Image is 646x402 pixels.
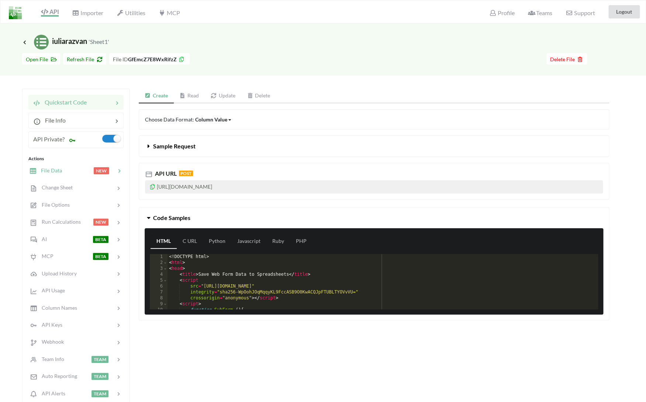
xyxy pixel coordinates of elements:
[37,167,62,173] span: File Data
[153,170,177,177] span: API URL
[177,234,203,249] a: C URL
[41,8,59,15] span: API
[266,234,290,249] a: Ruby
[489,9,514,16] span: Profile
[22,53,60,65] button: Open File
[91,390,108,397] span: TEAM
[37,287,65,293] span: API Usage
[241,89,276,103] a: Delete
[41,117,66,124] span: File Info
[37,253,53,259] span: MCP
[33,135,65,142] span: API Private?
[37,270,77,276] span: Upload History
[151,234,177,249] a: HTML
[40,99,87,106] span: Quickstart Code
[93,219,108,226] span: NEW
[150,301,167,307] div: 9
[37,236,47,242] span: AI
[117,9,145,16] span: Utilities
[37,390,65,396] span: API Alerts
[37,219,81,225] span: Run Calculations
[203,234,231,249] a: Python
[89,38,109,45] small: 'Sheet1'
[28,155,124,162] div: Actions
[150,284,167,289] div: 6
[150,295,167,301] div: 8
[9,6,22,19] img: LogoIcon.png
[195,116,227,123] div: Column Value
[158,9,180,16] span: MCP
[150,254,167,260] div: 1
[22,37,109,45] span: iuliarazvan
[550,56,583,62] span: Delete File
[139,89,174,103] a: Create
[93,236,108,243] span: BETA
[290,234,312,249] a: PHP
[72,9,103,16] span: Importer
[37,339,64,345] span: Webhook
[150,272,167,278] div: 4
[153,142,195,150] span: Sample Request
[37,322,62,328] span: API Keys
[63,53,106,65] button: Refresh File
[37,356,64,362] span: Team Info
[93,253,108,260] span: BETA
[26,56,56,62] span: Open File
[139,207,609,228] button: Code Samples
[139,136,609,157] button: Sample Request
[150,266,167,272] div: 3
[67,56,103,62] span: Refresh File
[91,373,108,380] span: TEAM
[566,10,595,16] span: Support
[153,214,190,221] span: Code Samples
[91,356,108,363] span: TEAM
[37,202,70,208] span: File Options
[37,305,77,311] span: Column Names
[34,35,49,49] img: /static/media/sheets.7a1b7961.svg
[179,171,193,176] span: POST
[128,56,177,62] b: GfEmcZ7E8WxRifzZ
[94,167,109,174] span: NEW
[150,307,167,313] div: 10
[113,56,128,62] span: File ID
[150,289,167,295] div: 7
[546,53,587,65] button: Delete File
[528,9,552,16] span: Teams
[37,184,73,190] span: Change Sheet
[231,234,266,249] a: Javascript
[174,89,205,103] a: Read
[145,116,232,123] span: Choose Data Format:
[150,260,167,266] div: 2
[608,5,640,18] button: Logout
[37,373,77,379] span: Auto Reporting
[205,89,241,103] a: Update
[145,180,603,193] p: [URL][DOMAIN_NAME]
[150,278,167,284] div: 5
